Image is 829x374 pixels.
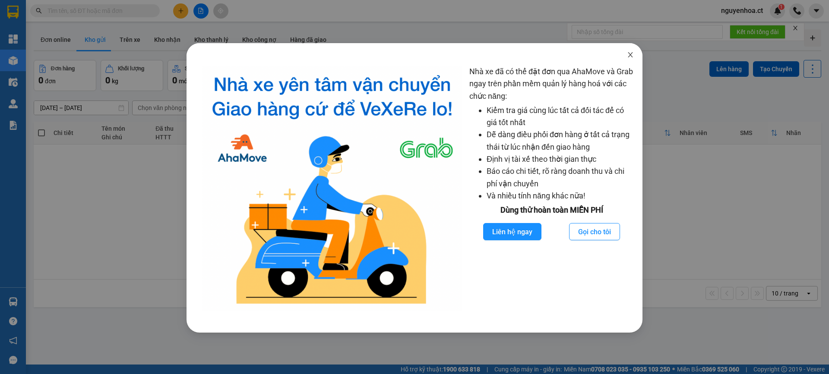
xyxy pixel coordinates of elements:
button: Close [618,43,642,67]
li: Và nhiều tính năng khác nữa! [487,190,634,202]
button: Gọi cho tôi [569,223,620,240]
li: Báo cáo chi tiết, rõ ràng doanh thu và chi phí vận chuyển [487,165,634,190]
div: Dùng thử hoàn toàn MIỄN PHÍ [469,204,634,216]
img: logo [202,66,462,311]
li: Định vị tài xế theo thời gian thực [487,153,634,165]
div: Nhà xe đã có thể đặt đơn qua AhaMove và Grab ngay trên phần mềm quản lý hàng hoá với các chức năng: [469,66,634,311]
li: Dễ dàng điều phối đơn hàng ở tất cả trạng thái từ lúc nhận đến giao hàng [487,129,634,153]
span: Liên hệ ngay [492,226,532,237]
span: close [627,51,634,58]
li: Kiểm tra giá cùng lúc tất cả đối tác để có giá tốt nhất [487,104,634,129]
button: Liên hệ ngay [483,223,541,240]
span: Gọi cho tôi [578,226,611,237]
